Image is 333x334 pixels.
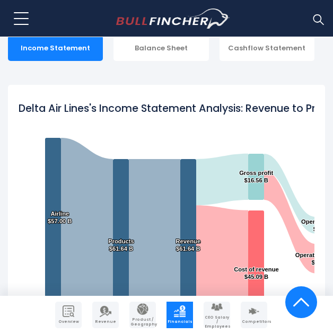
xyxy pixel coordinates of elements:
span: CEO Salary / Employees [205,315,229,329]
span: Financials [168,320,192,324]
a: Go to homepage [116,8,230,29]
a: Company Revenue [92,302,119,328]
a: Company Overview [55,302,82,328]
a: Company Competitors [241,302,267,328]
div: Cashflow Statement [220,36,314,61]
div: Income Statement [8,36,103,61]
span: Overview [56,320,81,324]
text: Products $61.64 B [108,238,134,252]
div: Balance Sheet [113,36,208,61]
text: Gross profit $16.56 B [239,170,273,183]
span: Revenue [93,320,118,324]
text: Cost of revenue $45.09 B [234,266,279,280]
a: Company Financials [167,302,193,328]
text: Airline $57.00 B [48,210,72,224]
a: Company Product/Geography [129,302,156,328]
a: Company Employees [204,302,230,328]
img: bullfincher logo [116,8,230,29]
text: Revenue $61.64 B [176,238,201,252]
span: Product / Geography [130,318,155,327]
span: Competitors [242,320,266,324]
